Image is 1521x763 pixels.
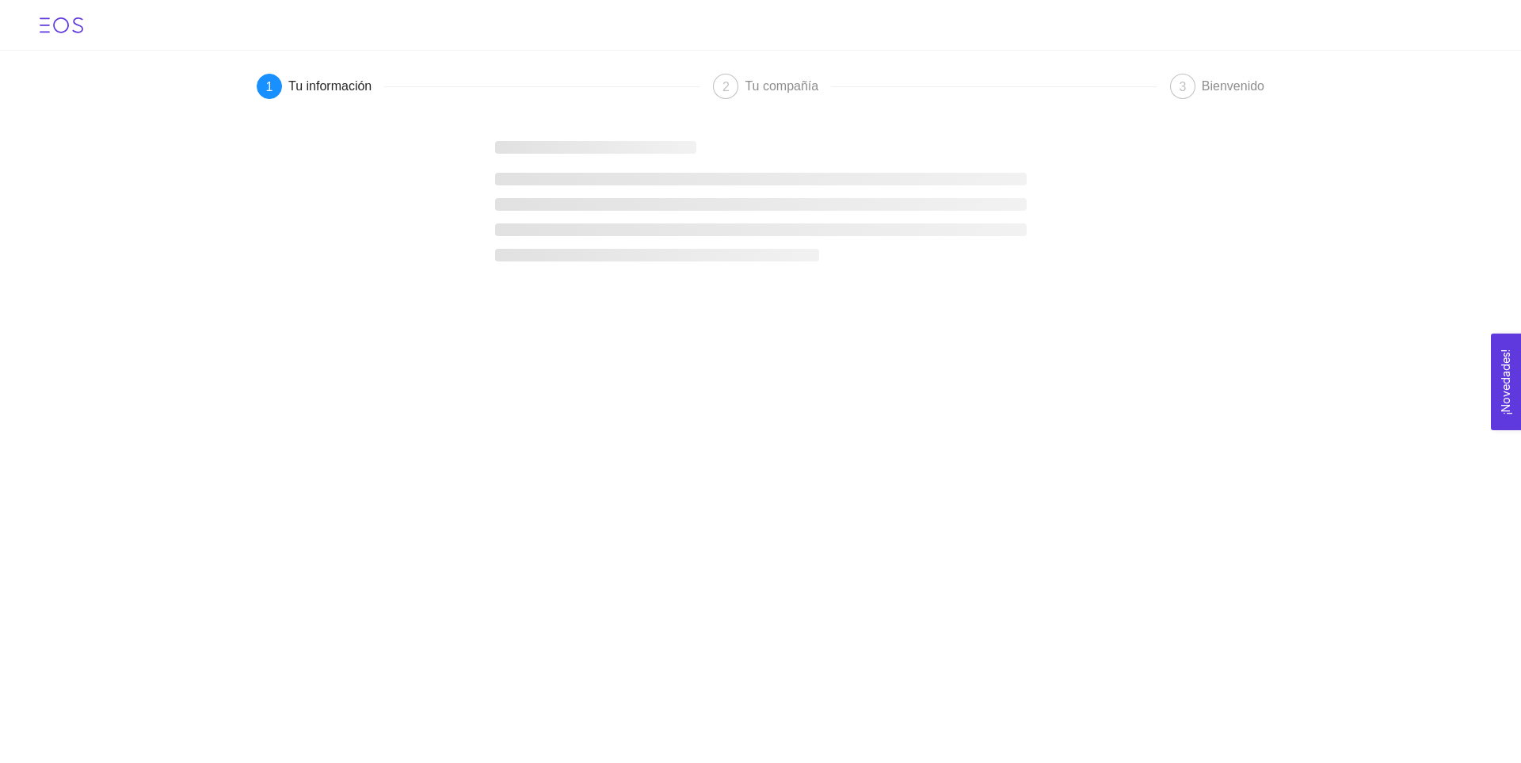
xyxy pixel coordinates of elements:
[1179,80,1186,93] span: 3
[1491,334,1521,430] button: Open Feedback Widget
[288,74,384,99] div: Tu información
[1202,74,1264,99] div: Bienvenido
[745,74,831,99] div: Tu compañía
[266,80,273,93] span: 1
[722,80,730,93] span: 2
